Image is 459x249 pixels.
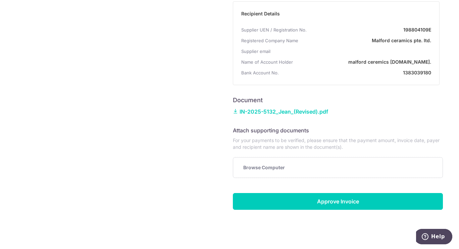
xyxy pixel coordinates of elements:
[238,69,336,77] label: Bank Account No.
[238,26,336,34] label: Supplier UEN / Registration No.
[233,127,443,134] h6: Attach supporting documents
[15,5,29,11] span: Help
[240,108,328,115] span: IN-2025-5132_Jean_(Revised).pdf
[238,37,336,45] label: Registered Company Name
[416,229,452,246] iframe: Opens a widget where you can find more information
[336,37,435,45] p: Malford ceramics pte. ltd.
[233,137,443,150] p: For your payments to be verified, please ensure that the payment amount, invoice date, payer and ...
[238,47,336,55] label: Supplier email
[336,69,435,77] p: 1383039180
[336,58,435,66] p: malford ceremics [DOMAIN_NAME].
[233,108,328,115] a: IN-2025-5132_Jean_(Revised).pdf
[233,97,263,104] span: translation missing: en.payables.review_form.document
[336,26,435,34] p: 198804109E
[233,193,443,210] input: Approve Invoice
[243,165,285,170] b: Browse Computer
[238,58,336,66] label: Name of Account Holder
[241,10,431,18] h4: Recipient Details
